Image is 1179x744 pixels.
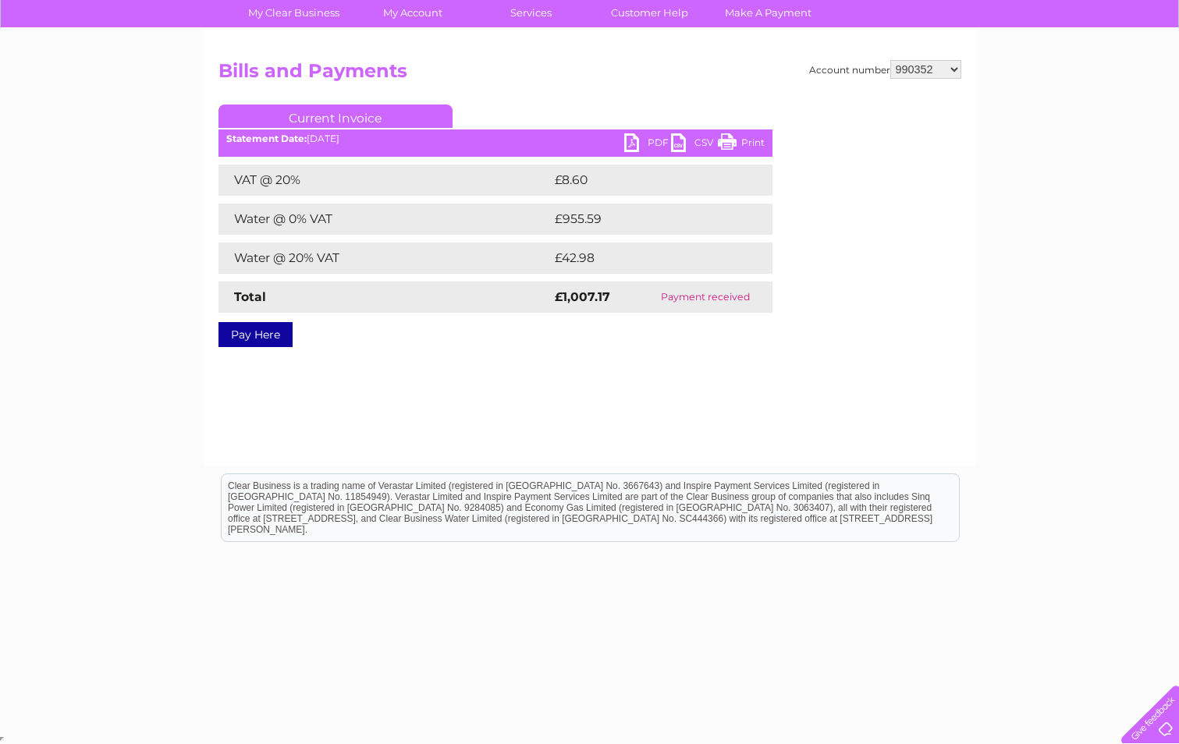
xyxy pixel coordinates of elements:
[624,133,671,156] a: PDF
[551,204,745,235] td: £955.59
[809,60,961,79] div: Account number
[218,243,551,274] td: Water @ 20% VAT
[1128,66,1164,78] a: Log out
[41,41,121,88] img: logo.png
[222,9,959,76] div: Clear Business is a trading name of Verastar Limited (registered in [GEOGRAPHIC_DATA] No. 3667643...
[555,289,610,304] strong: £1,007.17
[551,165,737,196] td: £8.60
[551,243,741,274] td: £42.98
[226,133,307,144] b: Statement Date:
[218,322,293,347] a: Pay Here
[218,133,772,144] div: [DATE]
[218,60,961,90] h2: Bills and Payments
[718,133,765,156] a: Print
[671,133,718,156] a: CSV
[885,8,993,27] a: 0333 014 3131
[1075,66,1113,78] a: Contact
[987,66,1034,78] a: Telecoms
[904,66,934,78] a: Water
[1043,66,1066,78] a: Blog
[638,282,772,313] td: Payment received
[218,204,551,235] td: Water @ 0% VAT
[943,66,978,78] a: Energy
[218,165,551,196] td: VAT @ 20%
[234,289,266,304] strong: Total
[218,105,453,128] a: Current Invoice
